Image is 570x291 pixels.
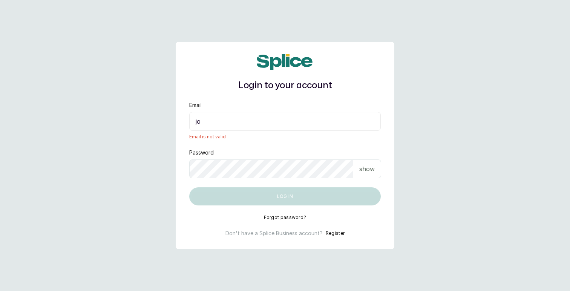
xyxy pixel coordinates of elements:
[189,134,381,140] span: Email is not valid
[189,149,214,156] label: Password
[225,230,323,237] p: Don't have a Splice Business account?
[359,164,375,173] p: show
[189,112,381,131] input: email@acme.com
[326,230,345,237] button: Register
[189,79,381,92] h1: Login to your account
[189,187,381,205] button: Log in
[189,101,202,109] label: Email
[264,214,306,221] button: Forgot password?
